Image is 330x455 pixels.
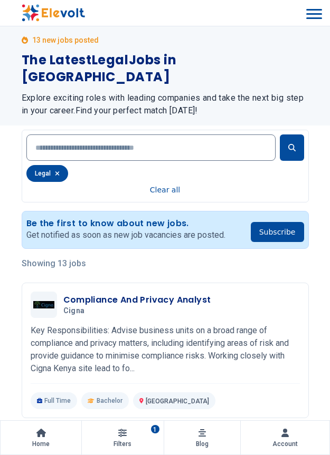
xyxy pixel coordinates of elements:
[114,440,131,448] span: Filters
[32,35,99,45] p: 13 new jobs posted
[22,92,309,117] h2: Explore exciting roles with leading companies and take the next big step in your career. Find you...
[31,292,300,409] a: CignaCompliance And Privacy AnalystCignaKey Responsibilities: Advise business units on a broad ra...
[196,440,209,448] span: Blog
[97,396,122,405] span: Bachelor
[151,425,159,433] span: 1
[26,229,225,241] p: Get notified as soon as new job vacancies are posted.
[241,421,329,454] a: Account
[1,421,81,454] a: Home
[63,306,85,316] span: Cigna
[31,324,300,375] p: Key Responsibilities: Advise business units on a broad range of compliance and privacy matters, i...
[22,4,85,22] img: Elevolt
[22,257,309,270] p: Showing 13 jobs
[82,421,163,454] button: 1Filters
[31,392,78,409] p: Full Time
[164,421,240,454] a: Blog
[26,186,304,193] button: Clear all
[146,398,209,405] span: [GEOGRAPHIC_DATA]
[33,301,54,308] img: Cigna
[32,440,50,448] span: Home
[26,165,68,182] div: legal
[22,52,309,85] h1: The Latest Legal Jobs in [GEOGRAPHIC_DATA]
[63,294,211,306] h3: Compliance And Privacy Analyst
[26,218,225,229] h4: Be the first to know about new jobs.
[251,222,304,242] button: Subscribe
[272,440,298,448] span: Account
